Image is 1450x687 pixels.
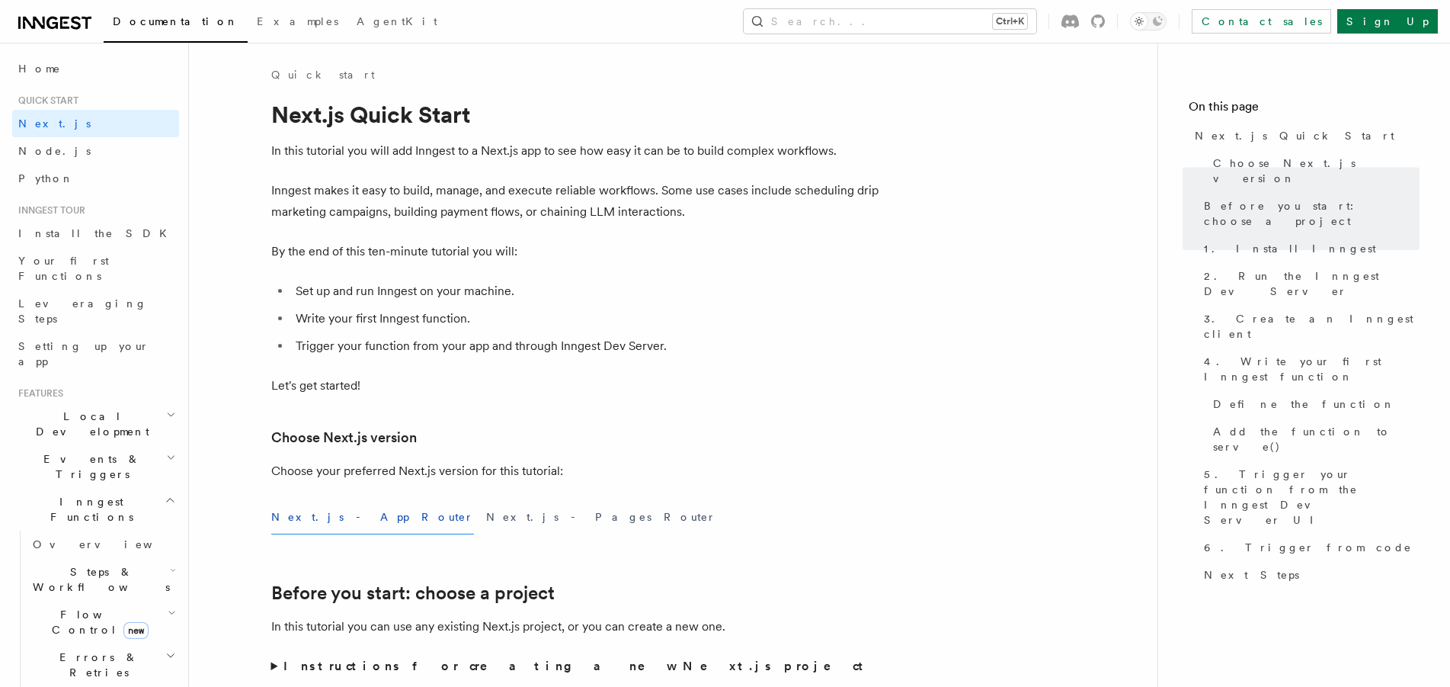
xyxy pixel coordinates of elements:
span: Examples [257,15,338,27]
a: Setting up your app [12,332,179,375]
a: Documentation [104,5,248,43]
h1: Next.js Quick Start [271,101,881,128]
span: Quick start [12,95,78,107]
span: new [123,622,149,639]
span: Your first Functions [18,255,109,282]
span: Errors & Retries [27,650,165,680]
span: Add the function to serve() [1213,424,1420,454]
span: Python [18,172,74,185]
a: Python [12,165,179,192]
a: Before you start: choose a project [1198,192,1420,235]
span: Before you start: choose a project [1204,198,1420,229]
span: 3. Create an Inngest client [1204,311,1420,342]
li: Set up and run Inngest on your machine. [291,281,881,302]
span: Documentation [113,15,238,27]
span: Node.js [18,145,91,157]
a: Contact sales [1192,9,1331,34]
span: Inngest tour [12,204,85,217]
span: Install the SDK [18,227,176,239]
button: Errors & Retries [27,644,179,686]
a: 2. Run the Inngest Dev Server [1198,262,1420,305]
span: Next Steps [1204,567,1299,583]
a: 3. Create an Inngest client [1198,305,1420,348]
span: Next.js Quick Start [1195,128,1394,143]
button: Local Development [12,403,179,445]
kbd: Ctrl+K [993,14,1027,29]
a: Choose Next.js version [1207,149,1420,192]
span: 2. Run the Inngest Dev Server [1204,268,1420,299]
span: Events & Triggers [12,451,166,482]
span: 6. Trigger from code [1204,540,1412,555]
li: Trigger your function from your app and through Inngest Dev Server. [291,335,881,357]
a: 5. Trigger your function from the Inngest Dev Server UI [1198,461,1420,534]
a: Node.js [12,137,179,165]
p: Inngest makes it easy to build, manage, and execute reliable workflows. Some use cases include sc... [271,180,881,223]
button: Inngest Functions [12,488,179,531]
button: Search...Ctrl+K [744,9,1036,34]
span: Inngest Functions [12,494,165,525]
span: Local Development [12,409,166,439]
span: Next.js [18,117,91,130]
span: Features [12,387,63,400]
button: Next.js - App Router [271,500,474,535]
a: 1. Install Inngest [1198,235,1420,262]
span: Define the function [1213,396,1395,412]
span: Flow Control [27,607,168,637]
span: Overview [33,538,190,551]
span: Choose Next.js version [1213,156,1420,186]
li: Write your first Inngest function. [291,308,881,329]
a: Overview [27,531,179,558]
a: Home [12,55,179,82]
span: AgentKit [357,15,437,27]
p: In this tutorial you can use any existing Next.js project, or you can create a new one. [271,616,881,637]
a: AgentKit [347,5,447,41]
button: Events & Triggers [12,445,179,488]
a: Define the function [1207,390,1420,418]
span: Setting up your app [18,340,149,368]
span: Steps & Workflows [27,564,170,595]
button: Toggle dark mode [1130,12,1167,30]
a: Install the SDK [12,220,179,247]
strong: Instructions for creating a new Next.js project [283,659,869,673]
a: Next.js [12,110,179,137]
a: Add the function to serve() [1207,418,1420,461]
a: Choose Next.js version [271,427,417,448]
a: Your first Functions [12,247,179,290]
a: Before you start: choose a project [271,583,555,604]
a: Examples [248,5,347,41]
a: Leveraging Steps [12,290,179,332]
button: Next.js - Pages Router [486,500,716,535]
span: 5. Trigger your function from the Inngest Dev Server UI [1204,467,1420,528]
a: Quick start [271,67,375,82]
a: 4. Write your first Inngest function [1198,348,1420,390]
p: Let's get started! [271,375,881,396]
h4: On this page [1189,98,1420,122]
a: Sign Up [1337,9,1438,34]
a: Next Steps [1198,561,1420,589]
button: Flow Controlnew [27,601,179,644]
p: In this tutorial you will add Inngest to a Next.js app to see how easy it can be to build complex... [271,140,881,162]
p: Choose your preferred Next.js version for this tutorial: [271,461,881,482]
button: Steps & Workflows [27,558,179,601]
p: By the end of this ten-minute tutorial you will: [271,241,881,262]
a: 6. Trigger from code [1198,534,1420,561]
span: Home [18,61,61,76]
span: Leveraging Steps [18,297,147,325]
summary: Instructions for creating a new Next.js project [271,656,881,677]
span: 4. Write your first Inngest function [1204,354,1420,384]
span: 1. Install Inngest [1204,241,1376,256]
a: Next.js Quick Start [1189,122,1420,149]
